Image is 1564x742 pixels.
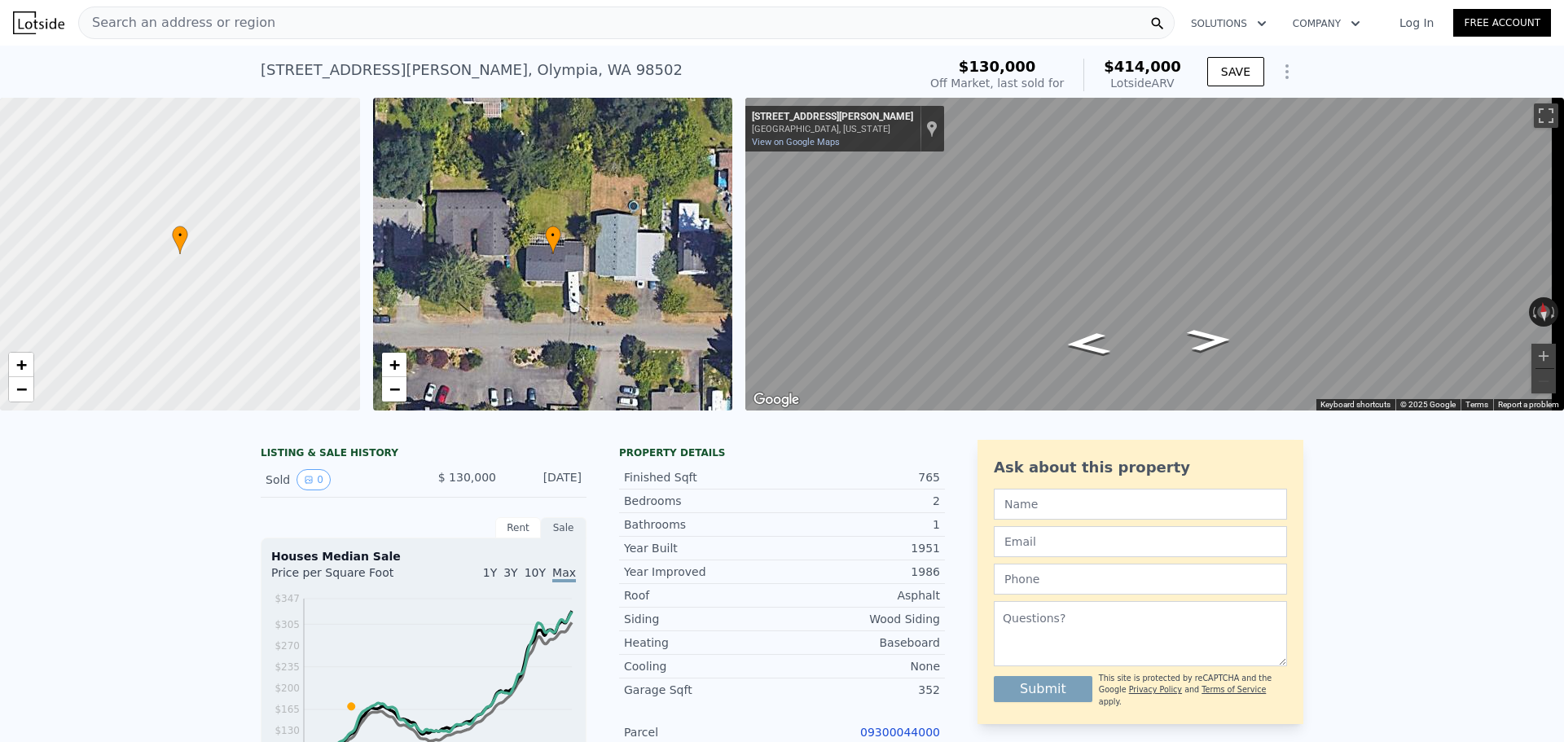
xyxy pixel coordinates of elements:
span: $130,000 [959,58,1036,75]
div: Year Improved [624,564,782,580]
path: Go West, Jackson Ave NW [1047,327,1130,361]
a: Terms [1465,400,1488,409]
a: View on Google Maps [752,137,840,147]
div: Sold [266,469,411,490]
tspan: $305 [275,619,300,630]
a: Report a problem [1498,400,1559,409]
div: [STREET_ADDRESS][PERSON_NAME] , Olympia , WA 98502 [261,59,683,81]
div: • [172,226,188,254]
button: View historical data [297,469,331,490]
span: Max [552,566,576,582]
a: Zoom in [382,353,406,377]
button: Toggle fullscreen view [1534,103,1558,128]
div: None [782,658,940,674]
button: Company [1280,9,1373,38]
div: Year Built [624,540,782,556]
tspan: $235 [275,661,300,673]
a: 09300044000 [860,726,940,739]
span: − [389,379,399,399]
a: Log In [1380,15,1453,31]
span: $ 130,000 [438,471,496,484]
a: Free Account [1453,9,1551,37]
a: Privacy Policy [1129,685,1182,694]
div: 352 [782,682,940,698]
a: Zoom in [9,353,33,377]
div: Ask about this property [994,456,1287,479]
span: Search an address or region [79,13,275,33]
div: 1986 [782,564,940,580]
a: Open this area in Google Maps (opens a new window) [749,389,803,411]
div: Wood Siding [782,611,940,627]
div: Street View [745,98,1564,411]
input: Email [994,526,1287,557]
div: Sale [541,517,586,538]
div: 1 [782,516,940,533]
div: LISTING & SALE HISTORY [261,446,586,463]
button: Zoom out [1531,369,1556,393]
div: Bathrooms [624,516,782,533]
a: Show location on map [926,120,938,138]
div: [STREET_ADDRESS][PERSON_NAME] [752,111,913,124]
div: [DATE] [509,469,582,490]
div: [GEOGRAPHIC_DATA], [US_STATE] [752,124,913,134]
tspan: $270 [275,640,300,652]
tspan: $347 [275,593,300,604]
div: • [545,226,561,254]
input: Phone [994,564,1287,595]
path: Go East, Jackson Ave NW [1168,323,1250,357]
button: Submit [994,676,1092,702]
input: Name [994,489,1287,520]
div: Lotside ARV [1104,75,1181,91]
span: 3Y [503,566,517,579]
div: Parcel [624,724,782,740]
div: Baseboard [782,634,940,651]
div: Roof [624,587,782,604]
span: • [545,228,561,243]
img: Google [749,389,803,411]
span: $414,000 [1104,58,1181,75]
div: 765 [782,469,940,485]
button: Show Options [1271,55,1303,88]
div: Houses Median Sale [271,548,576,564]
button: Keyboard shortcuts [1320,399,1390,411]
div: Map [745,98,1564,411]
div: Cooling [624,658,782,674]
button: Rotate clockwise [1550,297,1559,327]
span: © 2025 Google [1400,400,1456,409]
div: Off Market, last sold for [930,75,1064,91]
a: Zoom out [382,377,406,402]
tspan: $165 [275,704,300,715]
div: This site is protected by reCAPTCHA and the Google and apply. [1099,673,1287,708]
div: Heating [624,634,782,651]
div: Finished Sqft [624,469,782,485]
tspan: $200 [275,683,300,694]
button: Rotate counterclockwise [1529,297,1538,327]
div: Bedrooms [624,493,782,509]
div: Siding [624,611,782,627]
span: + [16,354,27,375]
button: SAVE [1207,57,1264,86]
button: Reset the view [1536,296,1552,327]
div: Property details [619,446,945,459]
span: + [389,354,399,375]
tspan: $130 [275,725,300,736]
div: Asphalt [782,587,940,604]
div: 2 [782,493,940,509]
div: Price per Square Foot [271,564,424,591]
div: Rent [495,517,541,538]
a: Zoom out [9,377,33,402]
a: Terms of Service [1202,685,1266,694]
span: • [172,228,188,243]
button: Solutions [1178,9,1280,38]
div: Garage Sqft [624,682,782,698]
img: Lotside [13,11,64,34]
div: 1951 [782,540,940,556]
span: − [16,379,27,399]
span: 1Y [483,566,497,579]
span: 10Y [525,566,546,579]
button: Zoom in [1531,344,1556,368]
